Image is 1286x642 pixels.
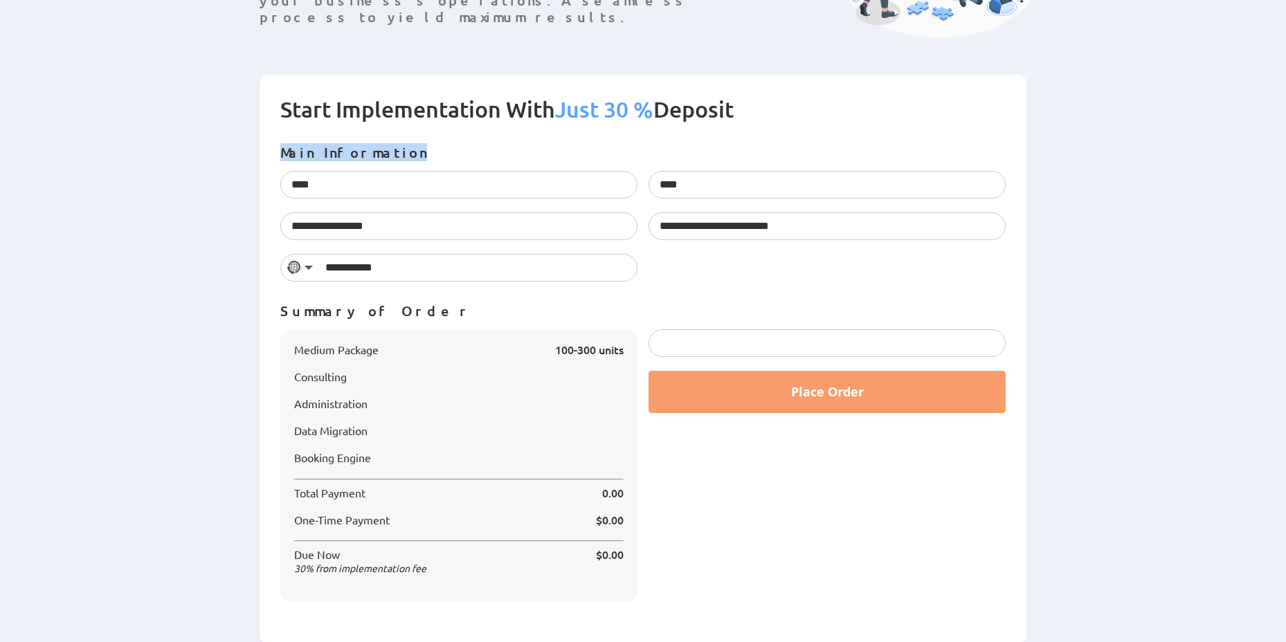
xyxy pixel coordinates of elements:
span: 100-300 units [555,342,624,357]
h2: Start Implementation With Deposit [280,95,1006,144]
span: Due Now [294,548,426,574]
span: $0.00 [596,512,624,527]
span: Administration [294,396,368,410]
span: Booking Engine [294,450,371,464]
span: Data Migration [294,423,368,437]
span: % from implementation fee [294,562,426,574]
span: Place Order [791,383,864,400]
span: 30 [294,562,305,574]
span: Consulting [294,369,347,383]
span: Medium Package [294,342,379,356]
span: Just 30 % [555,95,653,122]
p: Summary of Order [280,302,1006,319]
iframe: Secure card payment input frame [660,336,995,349]
span: 0.00 [602,485,624,500]
span: $0.00 [596,547,624,562]
button: Place Order [649,371,1006,413]
p: Main Information [280,144,1006,160]
span: Total Payment [294,486,365,499]
button: Selected country [281,255,320,281]
span: One-Time Payment [294,513,390,526]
